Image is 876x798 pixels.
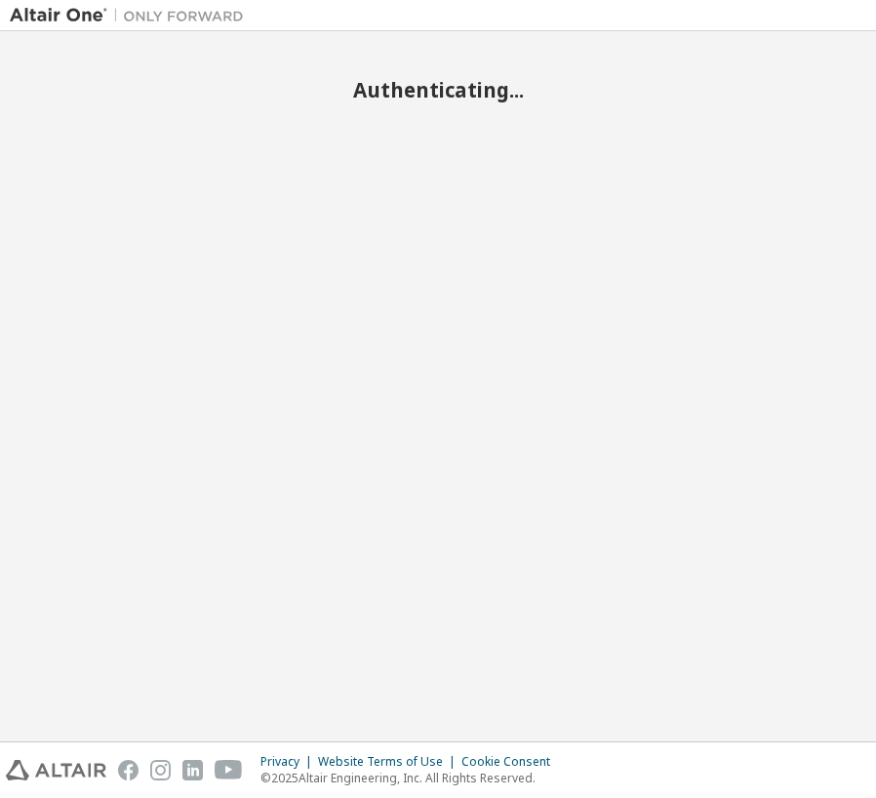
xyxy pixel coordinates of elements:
img: altair_logo.svg [6,760,106,780]
div: Privacy [260,754,318,770]
h2: Authenticating... [10,77,866,102]
p: © 2025 Altair Engineering, Inc. All Rights Reserved. [260,770,562,786]
div: Website Terms of Use [318,754,461,770]
div: Cookie Consent [461,754,562,770]
img: linkedin.svg [182,760,203,780]
img: facebook.svg [118,760,139,780]
img: instagram.svg [150,760,171,780]
img: youtube.svg [215,760,243,780]
img: Altair One [10,6,254,25]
